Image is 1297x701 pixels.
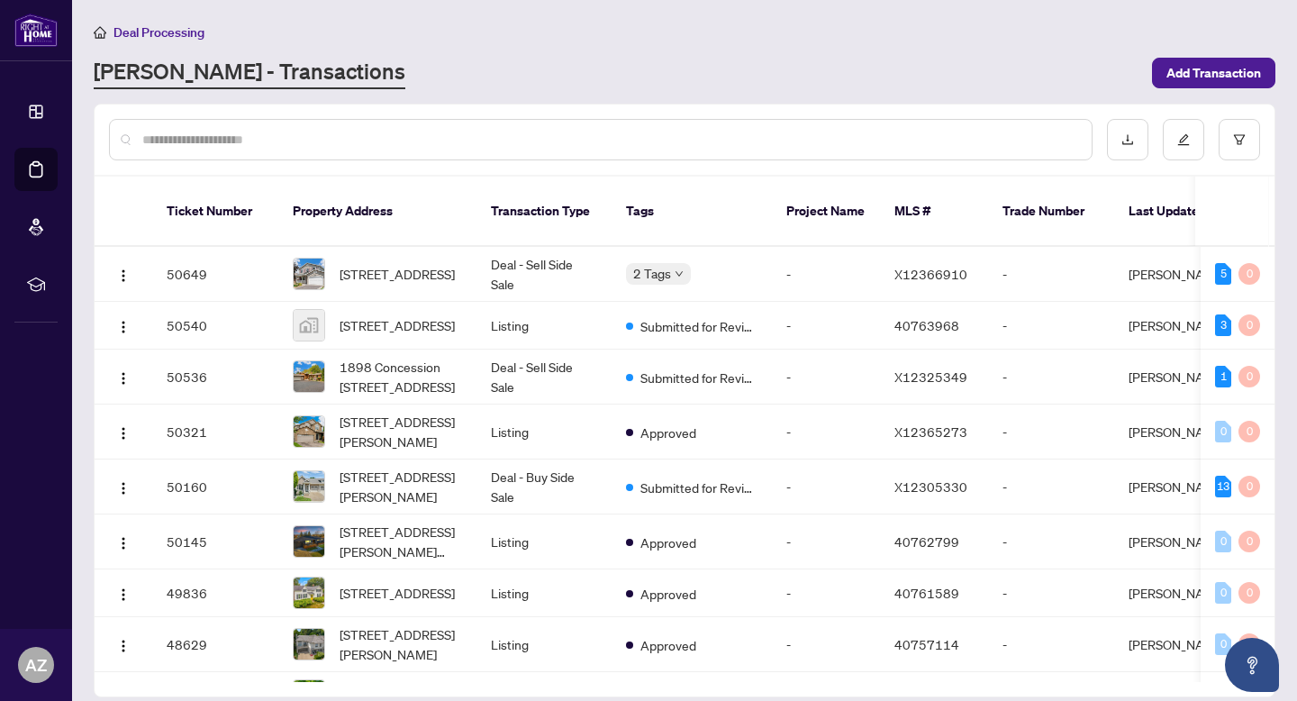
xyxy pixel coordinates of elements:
[152,247,278,302] td: 50649
[988,569,1114,617] td: -
[294,310,324,341] img: thumbnail-img
[894,266,967,282] span: X12366910
[1114,302,1249,350] td: [PERSON_NAME]
[1233,133,1246,146] span: filter
[772,460,880,514] td: -
[116,320,131,334] img: Logo
[772,405,880,460] td: -
[675,269,684,278] span: down
[640,316,757,336] span: Submitted for Review
[476,617,612,672] td: Listing
[152,514,278,569] td: 50145
[1163,119,1204,160] button: edit
[772,350,880,405] td: -
[772,514,880,569] td: -
[294,578,324,608] img: thumbnail-img
[988,247,1114,302] td: -
[278,177,476,247] th: Property Address
[476,177,612,247] th: Transaction Type
[340,412,462,451] span: [STREET_ADDRESS][PERSON_NAME]
[109,362,138,391] button: Logo
[294,526,324,557] img: thumbnail-img
[152,569,278,617] td: 49836
[340,315,455,335] span: [STREET_ADDRESS]
[988,302,1114,350] td: -
[109,578,138,607] button: Logo
[476,569,612,617] td: Listing
[1121,133,1134,146] span: download
[1215,366,1231,387] div: 1
[294,629,324,660] img: thumbnail-img
[1114,514,1249,569] td: [PERSON_NAME]
[772,247,880,302] td: -
[476,247,612,302] td: Deal - Sell Side Sale
[152,302,278,350] td: 50540
[894,636,959,652] span: 40757114
[772,302,880,350] td: -
[476,302,612,350] td: Listing
[294,416,324,447] img: thumbnail-img
[340,624,462,664] span: [STREET_ADDRESS][PERSON_NAME]
[109,259,138,288] button: Logo
[894,585,959,601] span: 40761589
[772,177,880,247] th: Project Name
[152,460,278,514] td: 50160
[988,514,1114,569] td: -
[294,259,324,289] img: thumbnail-img
[1114,617,1249,672] td: [PERSON_NAME]
[1114,569,1249,617] td: [PERSON_NAME]
[476,460,612,514] td: Deal - Buy Side Sale
[1114,247,1249,302] td: [PERSON_NAME]
[152,350,278,405] td: 50536
[633,263,671,284] span: 2 Tags
[476,514,612,569] td: Listing
[340,467,462,506] span: [STREET_ADDRESS][PERSON_NAME]
[1238,582,1260,604] div: 0
[1219,119,1260,160] button: filter
[152,617,278,672] td: 48629
[772,617,880,672] td: -
[116,371,131,386] img: Logo
[612,177,772,247] th: Tags
[894,317,959,333] span: 40763968
[640,635,696,655] span: Approved
[1238,366,1260,387] div: 0
[894,369,967,385] span: X12325349
[109,311,138,340] button: Logo
[640,478,757,497] span: Submitted for Review
[1215,421,1231,442] div: 0
[640,584,696,604] span: Approved
[476,350,612,405] td: Deal - Sell Side Sale
[1215,531,1231,552] div: 0
[109,630,138,659] button: Logo
[1152,58,1275,88] button: Add Transaction
[14,14,58,47] img: logo
[1114,350,1249,405] td: [PERSON_NAME]
[116,587,131,602] img: Logo
[1238,633,1260,655] div: 0
[340,264,455,284] span: [STREET_ADDRESS]
[116,269,131,283] img: Logo
[1166,59,1261,87] span: Add Transaction
[640,533,696,552] span: Approved
[340,357,462,396] span: 1898 Concession [STREET_ADDRESS]
[94,26,106,39] span: home
[1238,531,1260,552] div: 0
[116,426,131,441] img: Logo
[1114,460,1249,514] td: [PERSON_NAME]
[116,481,131,496] img: Logo
[880,177,988,247] th: MLS #
[1107,119,1148,160] button: download
[1215,314,1231,336] div: 3
[25,652,47,678] span: AZ
[1215,263,1231,285] div: 5
[116,639,131,653] img: Logo
[894,478,967,495] span: X12305330
[340,583,455,603] span: [STREET_ADDRESS]
[1114,405,1249,460] td: [PERSON_NAME]
[1238,421,1260,442] div: 0
[476,405,612,460] td: Listing
[1238,476,1260,497] div: 0
[294,361,324,392] img: thumbnail-img
[94,57,405,89] a: [PERSON_NAME] - Transactions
